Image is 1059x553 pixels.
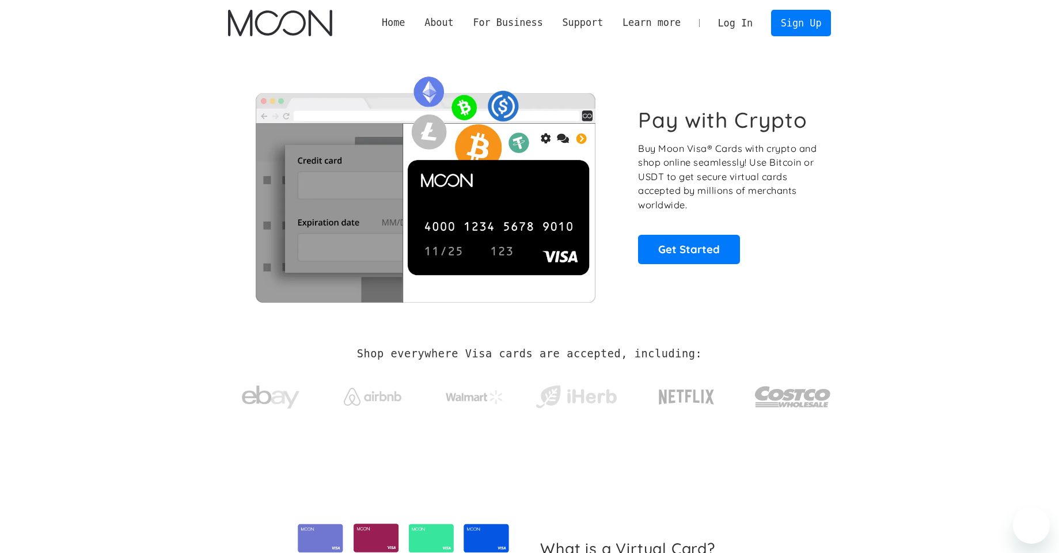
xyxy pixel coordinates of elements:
iframe: Button to launch messaging window [1013,507,1050,544]
div: Learn more [613,16,690,30]
div: Support [562,16,603,30]
a: Log In [708,10,762,36]
div: About [424,16,454,30]
a: iHerb [533,371,619,418]
img: Walmart [446,390,503,404]
div: For Business [464,16,553,30]
a: Home [372,16,415,30]
img: Netflix [658,383,715,411]
div: For Business [473,16,542,30]
div: Support [553,16,613,30]
img: Costco [754,375,832,418]
a: Sign Up [771,10,831,36]
p: Buy Moon Visa® Cards with crypto and shop online seamlessly! Use Bitcoin or USDT to get secure vi... [638,142,818,212]
div: Learn more [623,16,681,30]
h2: Shop everywhere Visa cards are accepted, including: [357,348,702,360]
a: Walmart [431,379,517,410]
img: ebay [242,379,299,415]
a: ebay [228,368,314,421]
a: Get Started [638,235,740,264]
div: About [415,16,463,30]
a: Costco [754,364,832,424]
a: Netflix [635,371,738,417]
h1: Pay with Crypto [638,107,807,133]
a: home [228,10,332,36]
img: iHerb [533,382,619,412]
img: Airbnb [344,388,401,406]
a: Airbnb [329,376,415,411]
img: Moon Cards let you spend your crypto anywhere Visa is accepted. [228,68,623,302]
img: Moon Logo [228,10,332,36]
